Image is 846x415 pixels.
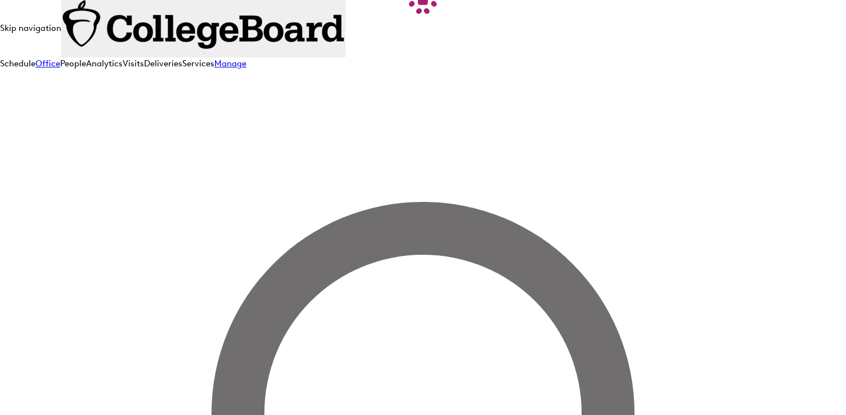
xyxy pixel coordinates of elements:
a: Analytics [86,58,123,69]
a: Deliveries [144,58,182,69]
a: Office [35,58,60,69]
a: Services [182,58,214,69]
a: Visits [123,58,144,69]
a: People [60,58,86,69]
a: Manage [214,58,246,69]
